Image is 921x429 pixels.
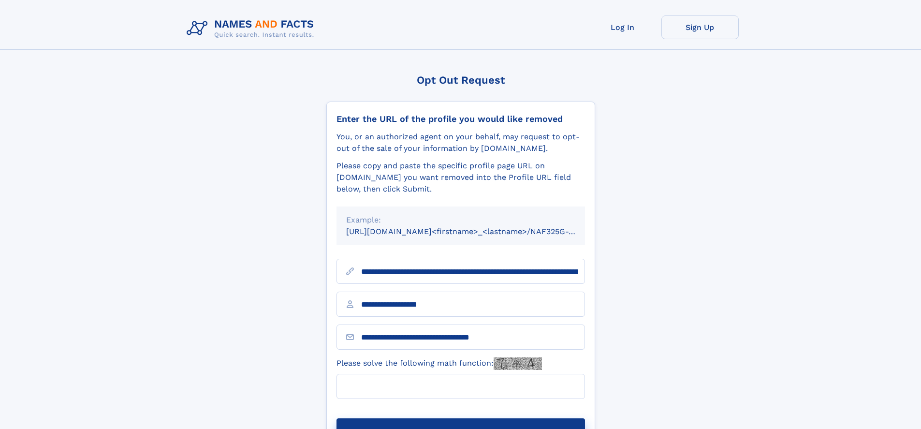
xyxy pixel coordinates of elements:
[346,227,603,236] small: [URL][DOMAIN_NAME]<firstname>_<lastname>/NAF325G-xxxxxxxx
[326,74,595,86] div: Opt Out Request
[661,15,739,39] a: Sign Up
[336,160,585,195] div: Please copy and paste the specific profile page URL on [DOMAIN_NAME] you want removed into the Pr...
[346,214,575,226] div: Example:
[336,357,542,370] label: Please solve the following math function:
[584,15,661,39] a: Log In
[336,114,585,124] div: Enter the URL of the profile you would like removed
[183,15,322,42] img: Logo Names and Facts
[336,131,585,154] div: You, or an authorized agent on your behalf, may request to opt-out of the sale of your informatio...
